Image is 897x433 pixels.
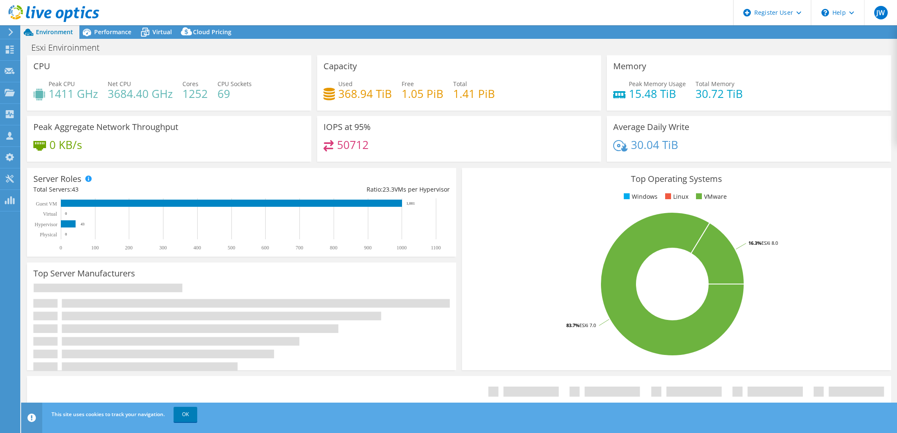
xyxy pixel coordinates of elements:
[338,80,353,88] span: Used
[694,192,727,201] li: VMware
[49,80,75,88] span: Peak CPU
[696,80,734,88] span: Total Memory
[383,185,394,193] span: 23.3
[108,89,173,98] h4: 3684.40 GHz
[402,80,414,88] span: Free
[65,232,67,236] text: 0
[431,245,441,251] text: 1100
[579,322,596,328] tspan: ESXi 7.0
[217,89,252,98] h4: 69
[323,62,357,71] h3: Capacity
[52,411,165,418] span: This site uses cookies to track your navigation.
[629,89,686,98] h4: 15.48 TiB
[696,89,743,98] h4: 30.72 TiB
[821,9,829,16] svg: \n
[761,240,778,246] tspan: ESXi 8.0
[33,62,50,71] h3: CPU
[33,185,242,194] div: Total Servers:
[152,28,172,36] span: Virtual
[748,240,761,246] tspan: 16.3%
[228,245,235,251] text: 500
[468,174,885,184] h3: Top Operating Systems
[406,201,415,206] text: 1,001
[36,28,73,36] span: Environment
[108,80,131,88] span: Net CPU
[622,192,658,201] li: Windows
[397,245,407,251] text: 1000
[364,245,372,251] text: 900
[566,322,579,328] tspan: 83.7%
[33,269,135,278] h3: Top Server Manufacturers
[174,407,197,422] a: OK
[631,140,678,149] h4: 30.04 TiB
[159,245,167,251] text: 300
[94,28,131,36] span: Performance
[72,185,79,193] span: 43
[60,245,62,251] text: 0
[35,222,57,227] text: Hypervisor
[81,222,85,226] text: 43
[91,245,99,251] text: 100
[242,185,450,194] div: Ratio: VMs per Hypervisor
[125,245,133,251] text: 200
[663,192,688,201] li: Linux
[182,80,198,88] span: Cores
[874,6,888,19] span: JW
[261,245,269,251] text: 600
[193,245,201,251] text: 400
[36,201,57,207] text: Guest VM
[33,174,82,184] h3: Server Roles
[453,80,467,88] span: Total
[33,122,178,132] h3: Peak Aggregate Network Throughput
[182,89,208,98] h4: 1252
[193,28,231,36] span: Cloud Pricing
[49,140,82,149] h4: 0 KB/s
[296,245,303,251] text: 700
[613,62,646,71] h3: Memory
[323,122,371,132] h3: IOPS at 95%
[338,89,392,98] h4: 368.94 TiB
[43,211,57,217] text: Virtual
[402,89,443,98] h4: 1.05 PiB
[337,140,369,149] h4: 50712
[40,232,57,238] text: Physical
[453,89,495,98] h4: 1.41 PiB
[217,80,252,88] span: CPU Sockets
[49,89,98,98] h4: 1411 GHz
[27,43,113,52] h1: Esxi Enviroinment
[629,80,686,88] span: Peak Memory Usage
[613,122,689,132] h3: Average Daily Write
[330,245,337,251] text: 800
[65,211,67,216] text: 0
